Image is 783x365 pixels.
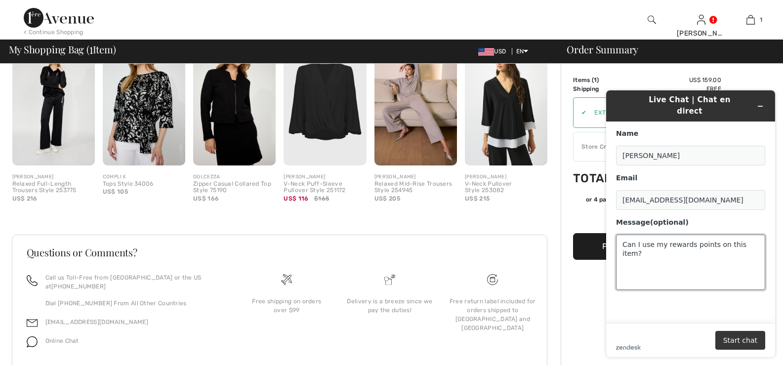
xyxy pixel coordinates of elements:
[51,283,106,290] a: [PHONE_NUMBER]
[574,142,694,151] div: Store Credit: 40.00
[89,42,93,55] span: 1
[9,44,116,54] span: My Shopping Bag ( Item)
[12,173,95,181] div: [PERSON_NAME]
[24,28,83,37] div: < Continue Shopping
[760,15,762,24] span: 1
[598,82,783,365] iframe: Find more information here
[465,181,547,195] div: V-Neck Pullover Style 253082
[627,76,721,84] td: US$ 159.00
[594,77,597,83] span: 1
[697,15,705,24] a: Sign In
[12,195,38,202] span: US$ 216
[193,173,276,181] div: DOLCEZZA
[243,297,330,315] div: Free shipping on orders over $99
[574,108,586,117] div: ✔
[573,233,721,260] button: Proceed to Payment
[449,297,536,332] div: Free return label included for orders shipped to [GEOGRAPHIC_DATA] and [GEOGRAPHIC_DATA]
[465,195,490,202] span: US$ 215
[746,14,755,26] img: My Bag
[24,8,94,28] img: 1ère Avenue
[573,84,627,93] td: Shipping
[465,173,547,181] div: [PERSON_NAME]
[648,14,656,26] img: search the website
[346,297,433,315] div: Delivery is a breeze since we pay the duties!
[103,173,185,181] div: COMPLI K
[284,173,366,181] div: [PERSON_NAME]
[27,275,38,286] img: call
[374,195,400,202] span: US$ 205
[697,14,705,26] img: My Info
[284,195,308,202] span: US$ 116
[45,273,224,291] p: Call us Toll-Free from [GEOGRAPHIC_DATA] or the US at
[586,98,688,127] input: Promo code
[284,181,366,195] div: V-Neck Puff-Sleeve Pullover Style 251172
[193,181,276,195] div: Zipper Casual Collared Top Style 75190
[573,76,627,84] td: Items ( )
[193,41,276,165] img: Zipper Casual Collared Top Style 75190
[103,41,185,165] img: Compli K Tops Style 34006
[12,181,95,195] div: Relaxed Full-Length Trousers Style 253775
[374,181,457,195] div: Relaxed Mid-Rise Trousers Style 254945
[12,41,95,165] img: Relaxed Full-Length Trousers Style 253775
[314,194,329,203] span: $165
[478,48,494,56] img: US Dollar
[27,318,38,328] img: email
[27,247,533,257] h3: Questions or Comments?
[677,28,725,39] div: [PERSON_NAME]
[465,41,547,165] img: V-Neck Pullover Style 253082
[45,319,148,325] a: [EMAIL_ADDRESS][DOMAIN_NAME]
[281,274,292,285] img: Free shipping on orders over $99
[487,274,498,285] img: Free shipping on orders over $99
[478,48,510,55] span: USD
[103,188,128,195] span: US$ 105
[284,41,366,165] img: V-Neck Puff-Sleeve Pullover Style 251172
[516,48,529,55] span: EN
[27,336,38,347] img: chat
[555,44,777,54] div: Order Summary
[573,195,721,207] div: or 4 payments ofUS$ 39.75withSezzle Click to learn more about Sezzle
[193,195,219,202] span: US$ 166
[45,299,224,308] p: Dial [PHONE_NUMBER] From All Other Countries
[374,173,457,181] div: [PERSON_NAME]
[384,274,395,285] img: Delivery is a breeze since we pay the duties!
[103,181,185,188] div: Tops Style 34006
[586,195,721,204] div: or 4 payments of with
[22,7,42,16] span: Chat
[573,162,627,195] td: Total
[374,41,457,165] img: Relaxed Mid-Rise Trousers Style 254945
[726,14,775,26] a: 1
[45,337,79,344] span: Online Chat
[573,207,721,230] iframe: PayPal-paypal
